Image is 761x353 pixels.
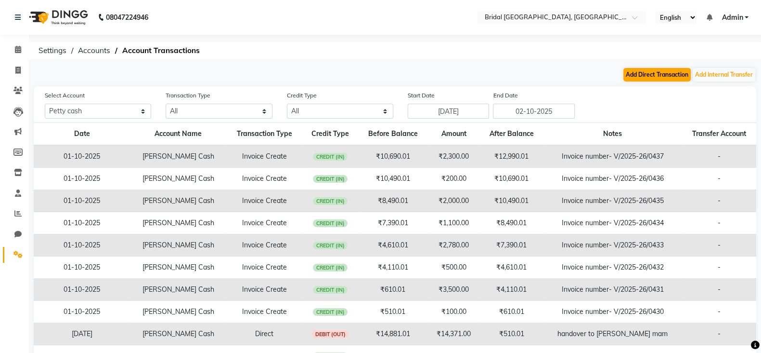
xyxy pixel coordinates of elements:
td: handover to [PERSON_NAME] mam [543,323,682,345]
td: ₹4,110.01 [358,257,427,279]
td: 01-10-2025 [34,168,130,190]
label: Select Account [45,91,85,100]
td: [PERSON_NAME] Cash [130,145,226,168]
td: - [682,145,756,168]
td: ₹610.01 [480,301,543,323]
td: ₹14,881.01 [358,323,427,345]
td: - [682,212,756,234]
span: CREDIT (IN) [313,242,348,249]
td: ₹10,690.01 [358,145,427,168]
td: 01-10-2025 [34,234,130,257]
td: [PERSON_NAME] Cash [130,323,226,345]
td: Invoice number- V/2025-26/0437 [543,145,682,168]
th: Amount [428,123,480,146]
td: Invoice number- V/2025-26/0434 [543,212,682,234]
label: Credit Type [287,91,317,100]
img: logo [25,4,90,31]
td: Invoice Create [226,212,302,234]
td: ₹610.01 [358,279,427,301]
span: Settings [34,42,71,59]
td: [PERSON_NAME] Cash [130,212,226,234]
td: Invoice number- V/2025-26/0432 [543,257,682,279]
span: CREDIT (IN) [313,219,348,227]
button: Add Direct Transaction [623,68,691,81]
input: Start Date [408,104,490,119]
span: CREDIT (IN) [313,286,348,294]
td: ₹2,780.00 [428,234,480,257]
td: ₹7,390.01 [358,212,427,234]
th: Credit Type [302,123,358,146]
span: CREDIT (IN) [313,175,348,183]
button: Add Internal Transfer [693,68,755,81]
span: DEBIT (OUT) [312,330,348,338]
td: [PERSON_NAME] Cash [130,168,226,190]
span: CREDIT (IN) [313,153,348,161]
td: - [682,301,756,323]
label: Transaction Type [166,91,210,100]
td: [PERSON_NAME] Cash [130,190,226,212]
label: End Date [493,91,517,100]
td: ₹7,390.01 [480,234,543,257]
td: ₹500.00 [428,257,480,279]
td: Invoice number- V/2025-26/0430 [543,301,682,323]
input: End Date [493,104,575,119]
td: [PERSON_NAME] Cash [130,234,226,257]
span: CREDIT (IN) [313,197,348,205]
td: ₹4,610.01 [480,257,543,279]
td: 01-10-2025 [34,190,130,212]
td: ₹510.01 [480,323,543,345]
td: - [682,323,756,345]
span: Accounts [73,42,115,59]
th: Transaction Type [226,123,302,146]
td: ₹12,990.01 [480,145,543,168]
td: [PERSON_NAME] Cash [130,257,226,279]
th: Account Name [130,123,226,146]
span: Account Transactions [117,42,205,59]
td: ₹1,100.00 [428,212,480,234]
td: 01-10-2025 [34,145,130,168]
td: ₹10,490.01 [480,190,543,212]
td: 01-10-2025 [34,257,130,279]
label: Start Date [408,91,435,100]
span: Admin [722,13,743,23]
td: Invoice Create [226,168,302,190]
td: ₹2,000.00 [428,190,480,212]
th: Date [34,123,130,146]
td: 01-10-2025 [34,212,130,234]
td: ₹8,490.01 [480,212,543,234]
td: 01-10-2025 [34,301,130,323]
td: ₹8,490.01 [358,190,427,212]
td: - [682,234,756,257]
td: - [682,257,756,279]
td: - [682,168,756,190]
th: After Balance [480,123,543,146]
td: Direct [226,323,302,345]
td: [PERSON_NAME] Cash [130,279,226,301]
td: [DATE] [34,323,130,345]
span: CREDIT (IN) [313,308,348,316]
td: Invoice Create [226,301,302,323]
td: Invoice number- V/2025-26/0436 [543,168,682,190]
td: Invoice Create [226,145,302,168]
td: ₹3,500.00 [428,279,480,301]
td: ₹510.01 [358,301,427,323]
td: [PERSON_NAME] Cash [130,301,226,323]
td: ₹10,490.01 [358,168,427,190]
th: Transfer Account [682,123,756,146]
td: Invoice Create [226,234,302,257]
td: Invoice Create [226,279,302,301]
td: Invoice number- V/2025-26/0435 [543,190,682,212]
th: Before Balance [358,123,427,146]
td: ₹100.00 [428,301,480,323]
td: Invoice Create [226,190,302,212]
td: - [682,279,756,301]
td: ₹14,371.00 [428,323,480,345]
span: CREDIT (IN) [313,264,348,272]
td: - [682,190,756,212]
td: 01-10-2025 [34,279,130,301]
td: ₹200.00 [428,168,480,190]
td: ₹4,610.01 [358,234,427,257]
th: Notes [543,123,682,146]
td: ₹4,110.01 [480,279,543,301]
td: Invoice number- V/2025-26/0431 [543,279,682,301]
